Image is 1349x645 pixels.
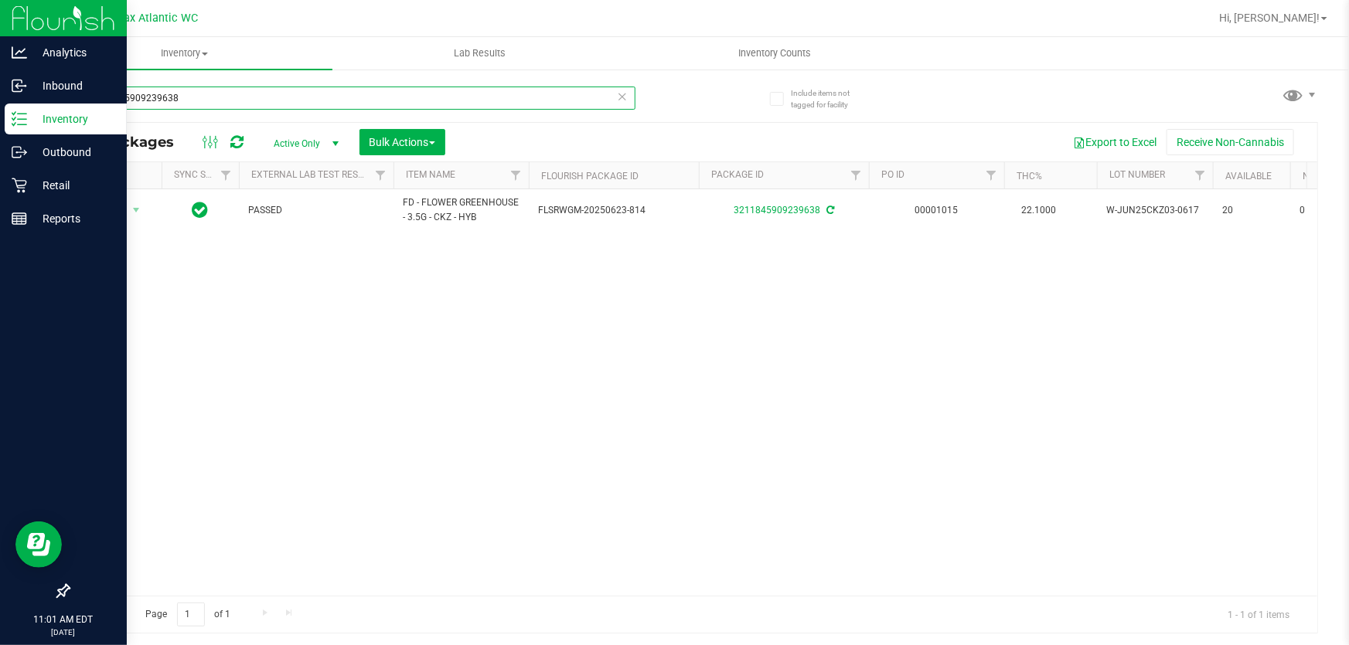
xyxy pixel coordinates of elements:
[541,171,639,182] a: Flourish Package ID
[12,78,27,93] inline-svg: Inbound
[711,169,764,180] a: Package ID
[27,176,120,195] p: Retail
[1215,603,1302,626] span: 1 - 1 of 1 items
[881,169,904,180] a: PO ID
[1167,129,1294,155] button: Receive Non-Cannabis
[12,45,27,60] inline-svg: Analytics
[1225,171,1272,182] a: Available
[118,12,198,25] span: Jax Atlantic WC
[37,37,332,70] a: Inventory
[80,134,189,151] span: All Packages
[538,203,690,218] span: FLSRWGM-20250623-814
[734,205,820,216] a: 3211845909239638
[979,162,1004,188] a: Filter
[368,162,393,188] a: Filter
[27,209,120,228] p: Reports
[403,195,520,225] span: FD - FLOWER GREENHOUSE - 3.5G - CKZ - HYB
[1013,199,1064,222] span: 22.1000
[1017,171,1042,182] a: THC%
[1219,12,1320,24] span: Hi, [PERSON_NAME]!
[192,199,209,221] span: In Sync
[332,37,628,70] a: Lab Results
[1222,203,1281,218] span: 20
[27,110,120,128] p: Inventory
[503,162,529,188] a: Filter
[251,169,373,180] a: External Lab Test Result
[12,178,27,193] inline-svg: Retail
[213,162,239,188] a: Filter
[824,205,834,216] span: Sync from Compliance System
[68,87,635,110] input: Search Package ID, Item Name, SKU, Lot or Part Number...
[132,603,244,626] span: Page of 1
[12,111,27,127] inline-svg: Inventory
[915,205,959,216] a: 00001015
[617,87,628,107] span: Clear
[370,136,435,148] span: Bulk Actions
[127,199,146,221] span: select
[37,46,332,60] span: Inventory
[177,603,205,626] input: 1
[1187,162,1213,188] a: Filter
[718,46,833,60] span: Inventory Counts
[27,76,120,95] p: Inbound
[406,169,455,180] a: Item Name
[12,144,27,160] inline-svg: Outbound
[7,626,120,638] p: [DATE]
[248,203,384,218] span: PASSED
[7,613,120,626] p: 11:01 AM EDT
[12,211,27,226] inline-svg: Reports
[1106,203,1204,218] span: W-JUN25CKZ03-0617
[1063,129,1167,155] button: Export to Excel
[433,46,526,60] span: Lab Results
[27,143,120,161] p: Outbound
[791,87,868,110] span: Include items not tagged for facility
[628,37,923,70] a: Inventory Counts
[843,162,869,188] a: Filter
[27,43,120,62] p: Analytics
[15,521,62,568] iframe: Resource center
[174,169,233,180] a: Sync Status
[359,129,445,155] button: Bulk Actions
[1109,169,1165,180] a: Lot Number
